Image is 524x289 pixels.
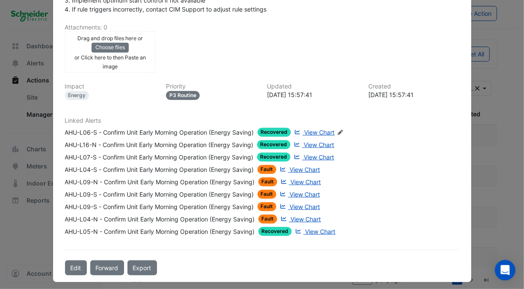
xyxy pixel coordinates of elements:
[258,227,292,236] span: Recovered
[290,215,321,223] span: View Chart
[65,227,255,236] div: AHU-L05-N - Confirm Unit Early Morning Operation (Energy Saving)
[65,177,255,186] div: AHU-L09-N - Confirm Unit Early Morning Operation (Energy Saving)
[65,260,87,275] button: Edit
[74,54,146,70] small: or Click here to then Paste an image
[65,140,254,149] div: AHU-L16-N - Confirm Unit Early Morning Operation (Energy Saving)
[495,260,515,280] div: Open Intercom Messenger
[267,83,358,90] h6: Updated
[258,165,277,174] span: Fault
[305,228,335,235] span: View Chart
[290,203,320,210] span: View Chart
[65,215,255,224] div: AHU-L04-N - Confirm Unit Early Morning Operation (Energy Saving)
[304,129,335,136] span: View Chart
[92,43,129,52] button: Choose files
[292,140,334,149] a: View Chart
[368,83,459,90] h6: Created
[257,153,291,162] span: Recovered
[304,141,334,148] span: View Chart
[279,177,321,186] a: View Chart
[258,215,278,224] span: Fault
[166,91,200,100] div: P3 Routine
[290,191,320,198] span: View Chart
[127,260,157,275] a: Export
[166,83,257,90] h6: Priority
[258,128,291,137] span: Recovered
[65,202,254,211] div: AHU-L09-S - Confirm Unit Early Morning Operation (Energy Saving)
[65,91,89,100] div: Energy
[337,130,343,136] fa-icon: Edit Linked Alerts
[278,165,320,174] a: View Chart
[279,215,321,224] a: View Chart
[258,190,277,199] span: Fault
[258,177,278,186] span: Fault
[65,24,459,31] h6: Attachments: 0
[368,90,459,99] div: [DATE] 15:57:41
[257,140,291,149] span: Recovered
[258,202,277,211] span: Fault
[293,128,335,137] a: View Chart
[292,153,334,162] a: View Chart
[304,153,334,161] span: View Chart
[65,128,254,137] div: AHU-L06-S - Confirm Unit Early Morning Operation (Energy Saving)
[65,117,459,124] h6: Linked Alerts
[65,165,254,174] div: AHU-L04-S - Confirm Unit Early Morning Operation (Energy Saving)
[65,190,254,199] div: AHU-L09-S - Confirm Unit Early Morning Operation (Energy Saving)
[290,178,321,186] span: View Chart
[90,260,124,275] button: Forward
[65,83,156,90] h6: Impact
[267,90,358,99] div: [DATE] 15:57:41
[278,190,320,199] a: View Chart
[278,202,320,211] a: View Chart
[293,227,335,236] a: View Chart
[290,166,320,173] span: View Chart
[65,153,254,162] div: AHU-L07-S - Confirm Unit Early Morning Operation (Energy Saving)
[77,35,143,41] small: Drag and drop files here or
